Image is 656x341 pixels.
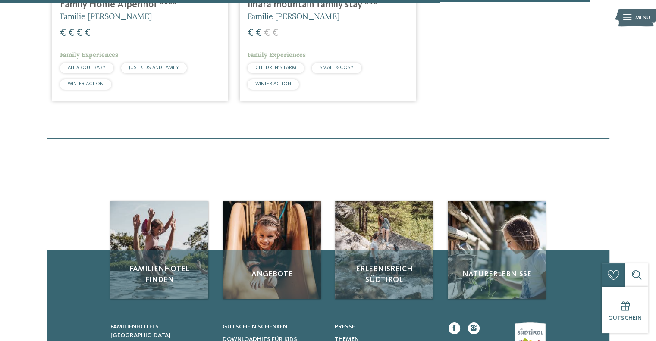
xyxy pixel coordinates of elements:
[85,28,91,38] span: €
[455,269,538,280] span: Naturerlebnisse
[60,51,118,59] span: Family Experiences
[231,269,313,280] span: Angebote
[68,81,104,87] span: WINTER ACTION
[608,315,642,321] span: Gutschein
[68,65,106,70] span: ALL ABOUT BABY
[223,201,321,299] a: Familienhotels gesucht? Hier findet ihr die besten! Angebote
[448,201,546,299] img: Familienhotels gesucht? Hier findet ihr die besten!
[248,11,339,21] span: Familie [PERSON_NAME]
[129,65,179,70] span: JUST KIDS AND FAMILY
[248,28,254,38] span: €
[448,201,546,299] a: Familienhotels gesucht? Hier findet ihr die besten! Naturerlebnisse
[110,201,208,299] a: Familienhotels gesucht? Hier findet ihr die besten! Familienhotel finden
[264,28,270,38] span: €
[255,65,296,70] span: CHILDREN’S FARM
[255,81,291,87] span: WINTER ACTION
[68,28,74,38] span: €
[256,28,262,38] span: €
[60,28,66,38] span: €
[223,322,325,331] a: Gutschein schenken
[223,201,321,299] img: Familienhotels gesucht? Hier findet ihr die besten!
[110,201,208,299] img: Familienhotels gesucht? Hier findet ihr die besten!
[334,324,355,330] span: Presse
[320,65,354,70] span: SMALL & COSY
[602,287,648,333] a: Gutschein
[335,201,433,299] img: Familienhotels gesucht? Hier findet ihr die besten!
[76,28,82,38] span: €
[343,264,425,285] span: Erlebnisreich Südtirol
[110,324,171,338] span: Familienhotels [GEOGRAPHIC_DATA]
[118,264,201,285] span: Familienhotel finden
[110,322,213,340] a: Familienhotels [GEOGRAPHIC_DATA]
[335,201,433,299] a: Familienhotels gesucht? Hier findet ihr die besten! Erlebnisreich Südtirol
[248,51,306,59] span: Family Experiences
[334,322,436,331] a: Presse
[223,324,287,330] span: Gutschein schenken
[272,28,278,38] span: €
[60,11,152,21] span: Familie [PERSON_NAME]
